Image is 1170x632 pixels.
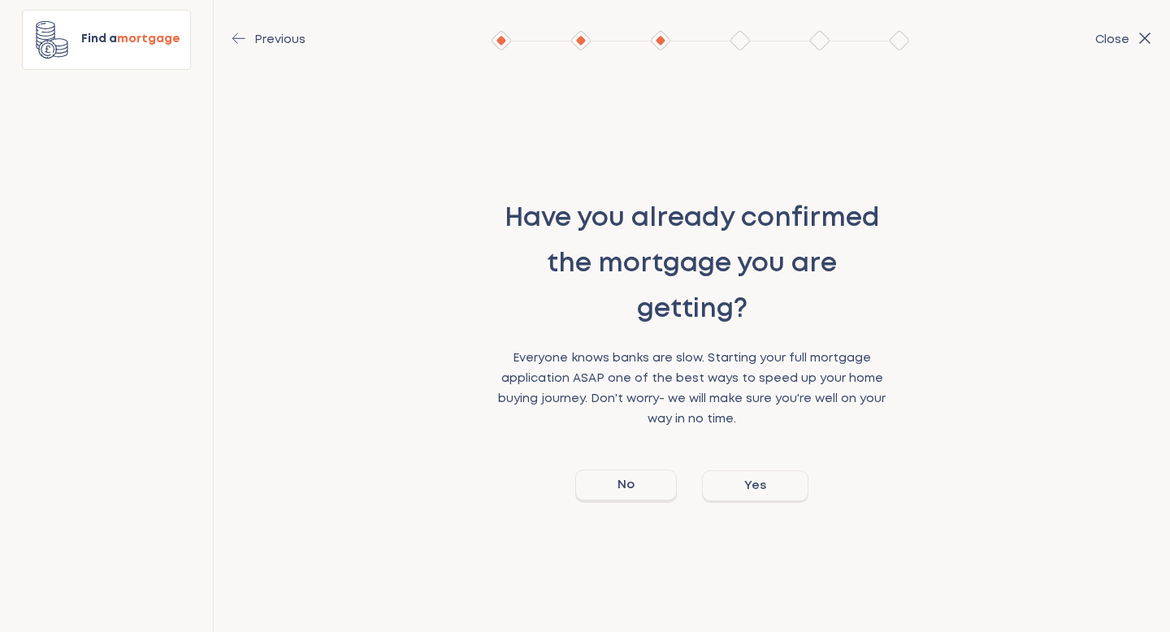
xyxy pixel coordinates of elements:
p: Previous [254,30,305,50]
button: Close [1095,25,1155,56]
div: breadcrumbs [492,31,909,50]
p: Everyone knows banks are slow. Starting your full mortgage application ASAP one of the best ways ... [491,348,894,431]
button: Previous [229,25,305,56]
button: No [575,470,677,500]
h2: Have you already confirmed the mortgage you are getting? [491,197,894,333]
button: Yes [702,470,808,501]
p: Find a [81,29,180,50]
em: mortgage [117,34,180,45]
p: Close [1095,30,1129,50]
